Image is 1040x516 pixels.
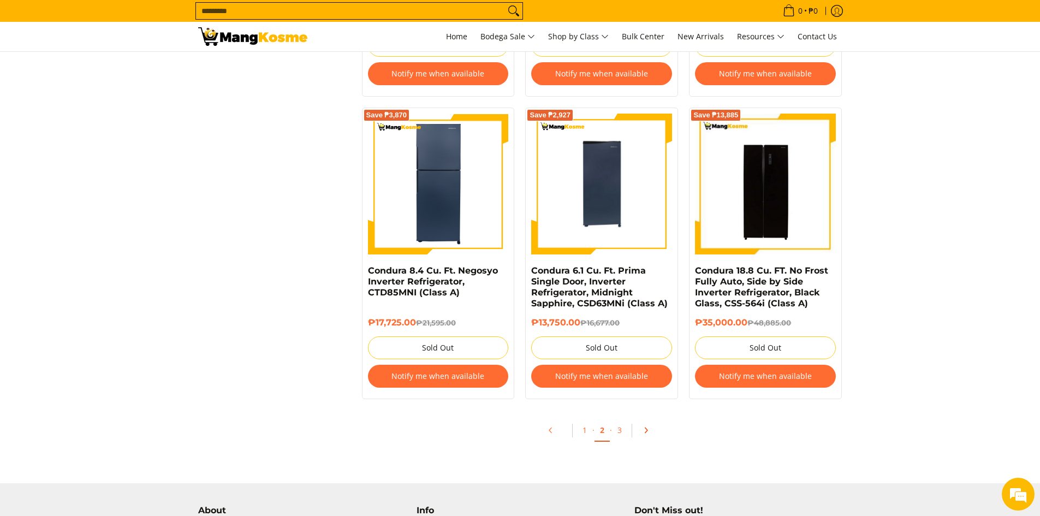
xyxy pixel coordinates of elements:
a: Condura 8.4 Cu. Ft. Negosyo Inverter Refrigerator, CTD85MNI (Class A) [368,265,498,298]
h4: Info [417,505,624,516]
button: Sold Out [368,336,509,359]
button: Notify me when available [695,365,836,388]
a: Bulk Center [616,22,670,51]
span: Resources [737,30,785,44]
h6: ₱13,750.00 [531,317,672,328]
span: Save ₱13,885 [693,112,738,118]
a: Condura 18.8 Cu. FT. No Frost Fully Auto, Side by Side Inverter Refrigerator, Black Glass, CSS-56... [695,265,828,309]
a: New Arrivals [672,22,729,51]
span: New Arrivals [678,31,724,41]
a: Condura 6.1 Cu. Ft. Prima Single Door, Inverter Refrigerator, Midnight Sapphire, CSD63MNi (Class A) [531,265,668,309]
a: 3 [612,419,627,441]
h4: About [198,505,406,516]
textarea: Type your message and hit 'Enter' [5,298,208,336]
span: · [592,425,595,435]
button: Search [505,3,522,19]
button: Sold Out [531,336,672,359]
a: Shop by Class [543,22,614,51]
img: Bodega Sale Refrigerator l Mang Kosme: Home Appliances Warehouse Sale | Page 2 [198,27,307,46]
a: Bodega Sale [475,22,540,51]
span: Save ₱2,927 [530,112,570,118]
span: Bodega Sale [480,30,535,44]
nav: Main Menu [318,22,842,51]
span: Shop by Class [548,30,609,44]
button: Notify me when available [368,62,509,85]
ul: Pagination [356,416,848,450]
span: Home [446,31,467,41]
button: Notify me when available [531,365,672,388]
span: Contact Us [798,31,837,41]
div: Chat with us now [57,61,183,75]
div: Minimize live chat window [179,5,205,32]
a: Home [441,22,473,51]
span: · [610,425,612,435]
del: ₱48,885.00 [747,318,791,327]
a: Resources [732,22,790,51]
a: 2 [595,419,610,442]
del: ₱21,595.00 [416,318,456,327]
span: • [780,5,821,17]
span: Bulk Center [622,31,664,41]
img: condura-6.3-cubic-feet-prima-single-door-inverter-refrigerator-full-view-mang-kosme [531,115,672,253]
span: Save ₱3,870 [366,112,407,118]
h6: ₱35,000.00 [695,317,836,328]
a: Contact Us [792,22,842,51]
button: Notify me when available [695,62,836,85]
img: Condura 18.8 Cu. FT. No Frost Fully Auto, Side by Side Inverter Refrigerator, Black Glass, CSS-56... [695,114,836,254]
button: Notify me when available [531,62,672,85]
a: 1 [577,419,592,441]
h4: Don't Miss out! [634,505,842,516]
span: ₱0 [807,7,819,15]
button: Notify me when available [368,365,509,388]
h6: ₱17,725.00 [368,317,509,328]
img: Condura 8.4 Cu. Ft. Negosyo Inverter Refrigerator, CTD85MNI (Class A) [368,114,509,254]
button: Sold Out [695,336,836,359]
span: We're online! [63,138,151,248]
del: ₱16,677.00 [580,318,620,327]
span: 0 [797,7,804,15]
